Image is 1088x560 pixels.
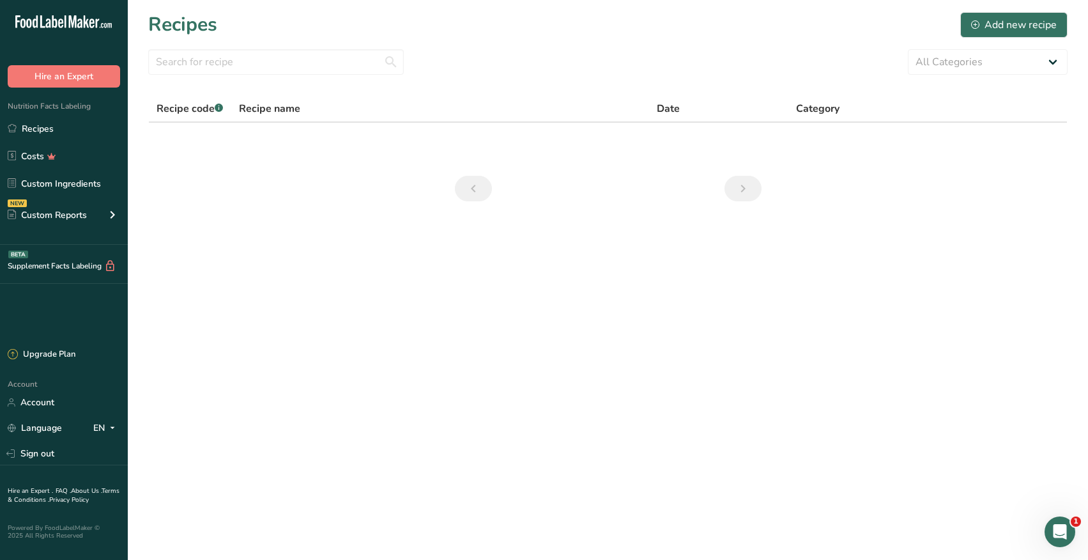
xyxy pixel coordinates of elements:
[796,101,839,116] span: Category
[1045,517,1075,547] iframe: Intercom live chat
[8,524,120,540] div: Powered By FoodLabelMaker © 2025 All Rights Reserved
[56,486,71,495] a: FAQ .
[49,495,89,504] a: Privacy Policy
[93,421,120,436] div: EN
[455,176,492,201] a: Previous page
[71,486,102,495] a: About Us .
[724,176,762,201] a: Next page
[657,101,680,116] span: Date
[8,65,120,88] button: Hire an Expert
[8,251,28,258] div: BETA
[1071,517,1081,527] span: 1
[8,208,87,222] div: Custom Reports
[971,17,1057,33] div: Add new recipe
[960,12,1068,38] button: Add new recipe
[8,199,27,207] div: NEW
[157,102,223,116] span: Recipe code
[239,101,300,116] span: Recipe name
[8,486,119,504] a: Terms & Conditions .
[148,49,404,75] input: Search for recipe
[8,348,75,361] div: Upgrade Plan
[8,417,62,439] a: Language
[8,486,53,495] a: Hire an Expert .
[148,10,217,39] h1: Recipes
